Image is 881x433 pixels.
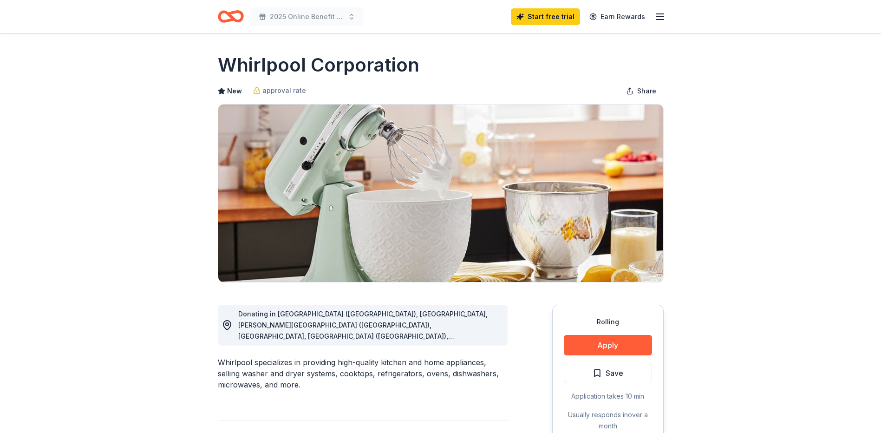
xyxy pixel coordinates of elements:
[218,357,508,390] div: Whirlpool specializes in providing high-quality kitchen and home appliances, selling washer and d...
[251,7,363,26] button: 2025 Online Benefit Auction
[218,105,663,282] img: Image for Whirlpool Corporation
[227,85,242,97] span: New
[218,6,244,27] a: Home
[564,409,652,432] div: Usually responds in over a month
[637,85,656,97] span: Share
[270,11,344,22] span: 2025 Online Benefit Auction
[584,8,651,25] a: Earn Rewards
[564,316,652,328] div: Rolling
[262,85,306,96] span: approval rate
[511,8,580,25] a: Start free trial
[619,82,664,100] button: Share
[218,52,419,78] h1: Whirlpool Corporation
[253,85,306,96] a: approval rate
[238,310,488,351] span: Donating in [GEOGRAPHIC_DATA] ([GEOGRAPHIC_DATA]), [GEOGRAPHIC_DATA], [PERSON_NAME][GEOGRAPHIC_DA...
[606,367,623,379] span: Save
[564,363,652,383] button: Save
[564,335,652,355] button: Apply
[564,391,652,402] div: Application takes 10 min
